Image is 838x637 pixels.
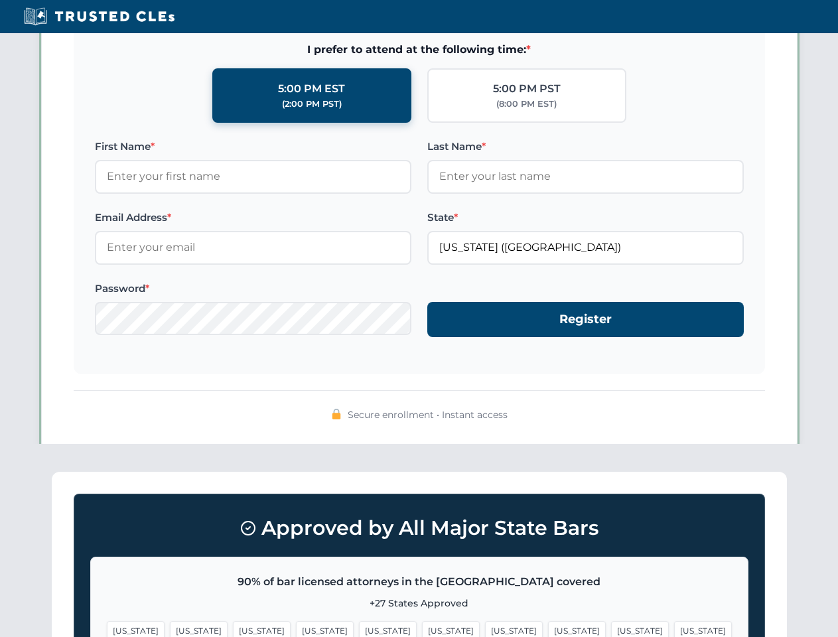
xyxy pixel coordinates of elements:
[282,98,342,111] div: (2:00 PM PST)
[278,80,345,98] div: 5:00 PM EST
[331,409,342,419] img: 🔒
[348,407,508,422] span: Secure enrollment • Instant access
[496,98,557,111] div: (8:00 PM EST)
[95,139,411,155] label: First Name
[95,231,411,264] input: Enter your email
[20,7,178,27] img: Trusted CLEs
[427,139,744,155] label: Last Name
[493,80,561,98] div: 5:00 PM PST
[95,210,411,226] label: Email Address
[427,302,744,337] button: Register
[95,281,411,297] label: Password
[90,510,748,546] h3: Approved by All Major State Bars
[107,596,732,610] p: +27 States Approved
[427,231,744,264] input: Florida (FL)
[427,210,744,226] label: State
[107,573,732,591] p: 90% of bar licensed attorneys in the [GEOGRAPHIC_DATA] covered
[95,41,744,58] span: I prefer to attend at the following time:
[427,160,744,193] input: Enter your last name
[95,160,411,193] input: Enter your first name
